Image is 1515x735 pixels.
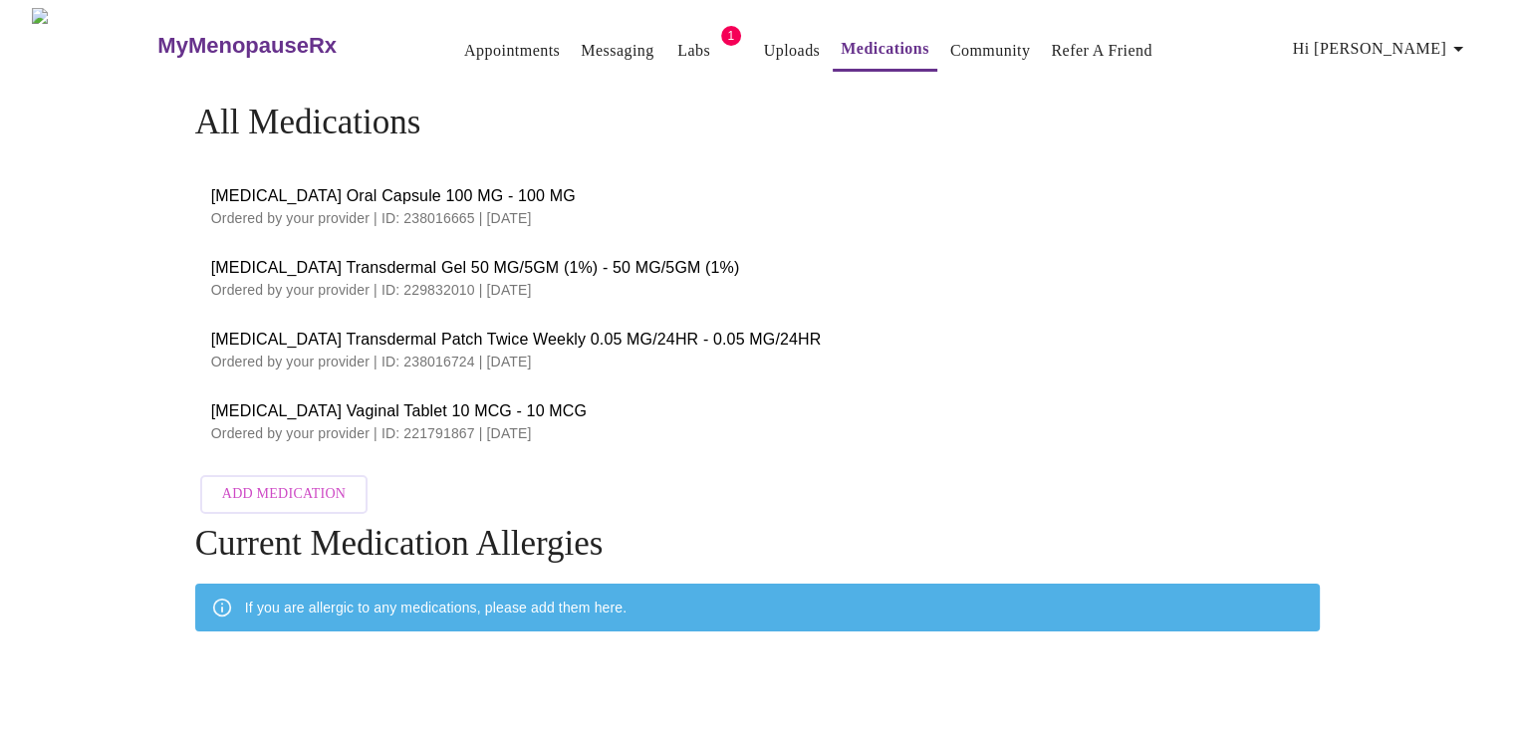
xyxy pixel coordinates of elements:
[195,524,1321,564] h4: Current Medication Allergies
[1051,37,1152,65] a: Refer a Friend
[662,31,726,71] button: Labs
[756,31,829,71] button: Uploads
[155,11,416,81] a: MyMenopauseRx
[573,31,661,71] button: Messaging
[245,590,627,625] div: If you are allergic to any medications, please add them here.
[32,8,155,83] img: MyMenopauseRx Logo
[764,37,821,65] a: Uploads
[211,184,1305,208] span: [MEDICAL_DATA] Oral Capsule 100 MG - 100 MG
[950,37,1031,65] a: Community
[211,256,1305,280] span: [MEDICAL_DATA] Transdermal Gel 50 MG/5GM (1%) - 50 MG/5GM (1%)
[1293,35,1470,63] span: Hi [PERSON_NAME]
[211,399,1305,423] span: [MEDICAL_DATA] Vaginal Tablet 10 MCG - 10 MCG
[211,352,1305,371] p: Ordered by your provider | ID: 238016724 | [DATE]
[942,31,1039,71] button: Community
[833,29,937,72] button: Medications
[211,208,1305,228] p: Ordered by your provider | ID: 238016665 | [DATE]
[195,103,1321,142] h4: All Medications
[211,423,1305,443] p: Ordered by your provider | ID: 221791867 | [DATE]
[677,37,710,65] a: Labs
[211,328,1305,352] span: [MEDICAL_DATA] Transdermal Patch Twice Weekly 0.05 MG/24HR - 0.05 MG/24HR
[841,35,929,63] a: Medications
[1285,29,1478,69] button: Hi [PERSON_NAME]
[456,31,568,71] button: Appointments
[222,482,346,507] span: Add Medication
[1043,31,1160,71] button: Refer a Friend
[157,33,337,59] h3: MyMenopauseRx
[211,280,1305,300] p: Ordered by your provider | ID: 229832010 | [DATE]
[200,475,368,514] button: Add Medication
[464,37,560,65] a: Appointments
[581,37,653,65] a: Messaging
[721,26,741,46] span: 1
